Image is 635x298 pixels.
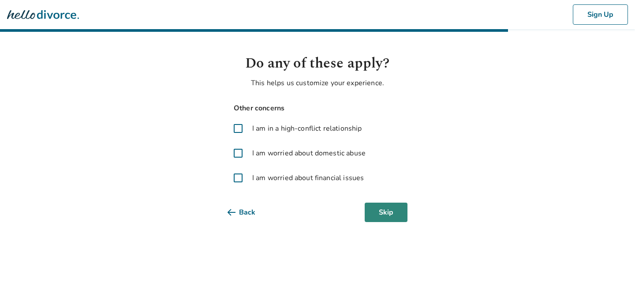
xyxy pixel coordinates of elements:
[252,123,362,134] span: I am in a high-conflict relationship
[365,203,407,222] button: Skip
[591,256,635,298] iframe: Chat Widget
[228,102,407,114] span: Other concerns
[228,203,269,222] button: Back
[252,148,366,158] span: I am worried about domestic abuse
[228,78,407,88] p: This helps us customize your experience.
[228,53,407,74] h1: Do any of these apply?
[252,173,364,183] span: I am worried about financial issues
[573,4,628,25] button: Sign Up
